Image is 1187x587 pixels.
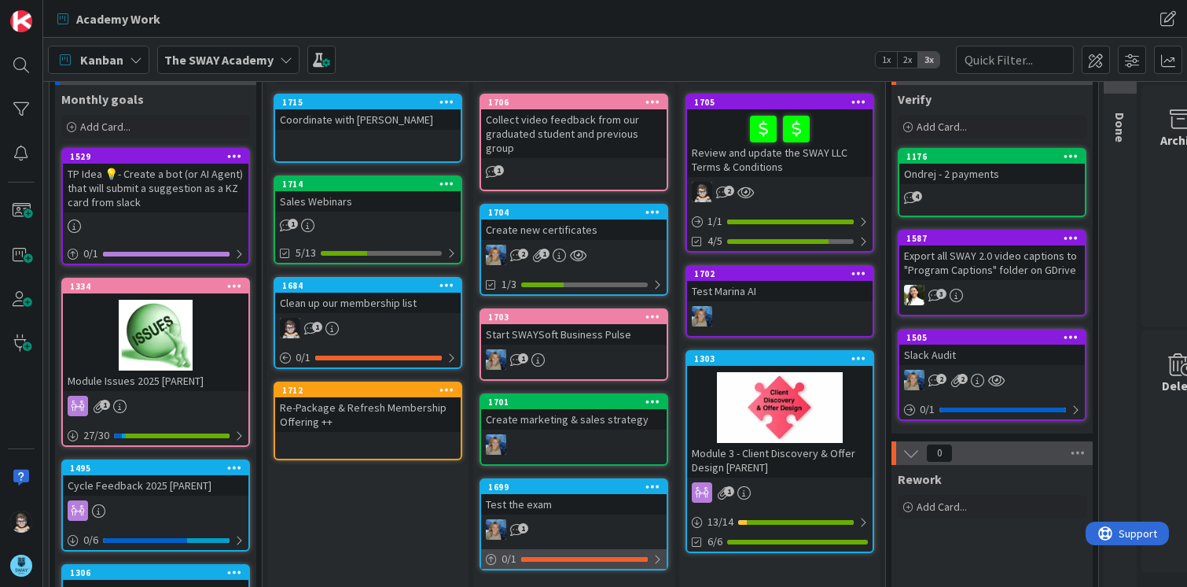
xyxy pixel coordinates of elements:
[275,177,461,212] div: 1714Sales Webinars
[481,494,667,515] div: Test the exam
[687,212,873,231] div: 1/1
[936,374,946,384] span: 2
[687,512,873,532] div: 13/14
[488,397,667,408] div: 1701
[63,461,248,496] div: 1495Cycle Feedback 2025 [PARENT]
[1112,113,1128,142] span: Done
[899,150,1085,184] div: 1176Ondrej - 2 payments
[687,352,873,366] div: 1303
[926,444,953,463] span: 0
[83,246,98,262] span: 0 / 1
[480,393,668,466] a: 1701Create marketing & sales strategyMA
[274,175,462,264] a: 1714Sales Webinars5/13
[481,349,667,370] div: MA
[687,267,873,281] div: 1702
[687,352,873,478] div: 1303Module 3 - Client Discovery & Offer Design [PARENT]
[920,401,935,418] span: 0 / 1
[164,52,274,68] b: The SWAY Academy
[486,245,506,265] img: MA
[282,97,461,108] div: 1715
[917,120,967,134] span: Add Card...
[33,2,72,21] span: Support
[899,285,1085,305] div: AK
[899,330,1085,345] div: 1505
[687,95,873,177] div: 1705Review and update the SWAY LLC Terms & Conditions
[488,482,667,493] div: 1699
[275,383,461,432] div: 1712Re-Package & Refresh Membership Offering ++
[912,191,922,201] span: 4
[917,500,967,514] span: Add Card...
[63,244,248,264] div: 0/1
[70,463,248,474] div: 1495
[275,95,461,130] div: 1715Coordinate with [PERSON_NAME]
[899,400,1085,419] div: 0/1
[63,475,248,496] div: Cycle Feedback 2025 [PARENT]
[481,480,667,494] div: 1699
[480,478,668,570] a: 1699Test the examMA0/1
[275,279,461,293] div: 1684
[100,400,110,410] span: 1
[488,97,667,108] div: 1706
[480,94,668,191] a: 1706Collect video feedback from our graduated student and previous group
[518,523,528,533] span: 1
[906,233,1085,244] div: 1587
[687,95,873,109] div: 1705
[481,519,667,540] div: MA
[274,277,462,369] a: 1684Clean up our membership listTP0/1
[936,289,946,299] span: 3
[63,566,248,580] div: 1306
[481,480,667,515] div: 1699Test the exam
[275,383,461,397] div: 1712
[282,280,461,291] div: 1684
[898,230,1086,316] a: 1587Export all SWAY 2.0 video captions to "Program Captions" folder on GDriveAK
[481,549,667,569] div: 0/1
[275,109,461,130] div: Coordinate with [PERSON_NAME]
[899,150,1085,164] div: 1176
[685,350,874,553] a: 1303Module 3 - Client Discovery & Offer Design [PARENT]13/146/6
[480,308,668,381] a: 1703Start SWAYSoft Business PulseMA
[707,533,722,550] span: 6/6
[518,353,528,364] span: 1
[918,52,939,68] span: 3x
[904,285,924,305] img: AK
[481,434,667,455] div: MA
[707,233,722,249] span: 4/5
[488,312,667,323] div: 1703
[899,370,1085,390] div: MA
[897,52,918,68] span: 2x
[312,322,322,332] span: 1
[488,207,667,218] div: 1704
[692,306,712,327] img: MA
[70,567,248,578] div: 1306
[707,514,733,530] span: 13 / 14
[48,5,170,33] a: Academy Work
[685,265,874,338] a: 1702Test Marina AIMA
[899,246,1085,280] div: Export all SWAY 2.0 video captions to "Program Captions" folder on GDrive
[10,555,32,577] img: avatar
[280,318,300,338] img: TP
[61,460,250,552] a: 1495Cycle Feedback 2025 [PARENT]0/6
[481,205,667,220] div: 1704
[282,385,461,396] div: 1712
[502,551,516,567] span: 0 / 1
[274,382,462,460] a: 1712Re-Package & Refresh Membership Offering ++
[275,318,461,338] div: TP
[481,109,667,158] div: Collect video feedback from our graduated student and previous group
[275,177,461,191] div: 1714
[481,395,667,409] div: 1701
[724,186,734,196] span: 2
[63,279,248,293] div: 1334
[481,324,667,345] div: Start SWAYSoft Business Pulse
[486,349,506,370] img: MA
[906,151,1085,162] div: 1176
[898,471,942,487] span: Rework
[694,268,873,279] div: 1702
[687,281,873,301] div: Test Marina AI
[63,279,248,391] div: 1334Module Issues 2025 [PARENT]
[70,281,248,292] div: 1334
[275,95,461,109] div: 1715
[899,231,1085,246] div: 1587
[694,353,873,364] div: 1303
[481,95,667,158] div: 1706Collect video feedback from our graduated student and previous group
[898,148,1086,217] a: 1176Ondrej - 2 payments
